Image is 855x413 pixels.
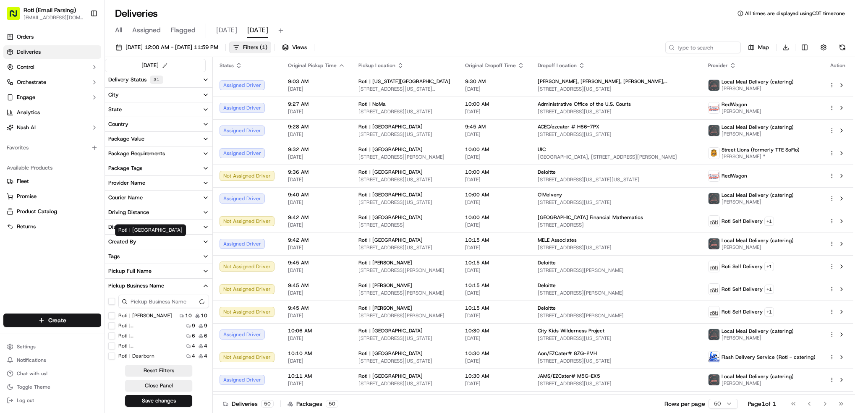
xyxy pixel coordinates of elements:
[722,354,816,361] span: Flash Delivery Service (Roti - catering)
[3,314,101,327] button: Create
[288,108,345,115] span: [DATE]
[465,169,524,175] span: 10:00 AM
[764,217,774,226] button: +1
[105,161,212,175] button: Package Tags
[465,237,524,243] span: 10:15 AM
[3,121,101,134] button: Nash AI
[709,170,719,181] img: time_to_eat_nevada_logo
[108,106,122,113] div: State
[538,237,577,243] span: MELE Associates
[722,78,794,85] span: Local Meal Delivery (catering)
[105,205,212,220] button: Driving Distance
[288,400,338,408] div: Packages
[192,353,195,359] span: 4
[709,148,719,159] img: street_lions.png
[150,76,163,84] div: 31
[229,42,271,53] button: Filters(1)
[17,223,36,230] span: Returns
[538,282,556,289] span: Deloitte
[722,263,763,270] span: Roti Self Delivery
[24,6,76,14] button: Roti (Email Parsing)
[465,131,524,138] span: [DATE]
[17,78,46,86] span: Orchestrate
[288,327,345,334] span: 10:06 AM
[7,208,98,215] a: Product Catalog
[288,290,345,296] span: [DATE]
[108,253,120,260] div: Tags
[204,322,207,329] span: 9
[115,7,158,20] h1: Deliveries
[48,316,66,324] span: Create
[3,161,101,175] div: Available Products
[3,45,101,59] a: Deliveries
[358,222,452,228] span: [STREET_ADDRESS]
[722,192,794,199] span: Local Meal Delivery (catering)
[709,329,719,340] img: lmd_logo.png
[722,101,747,108] span: RedWagon
[709,374,719,385] img: lmd_logo.png
[288,350,345,357] span: 10:10 AM
[465,78,524,85] span: 9:30 AM
[108,209,149,216] div: Driving Distance
[538,214,643,221] span: [GEOGRAPHIC_DATA] Financial Mathematics
[358,358,452,364] span: [STREET_ADDRESS][US_STATE]
[538,176,695,183] span: [STREET_ADDRESS][US_STATE][US_STATE]
[288,380,345,387] span: [DATE]
[288,123,345,130] span: 9:28 AM
[722,199,794,205] span: [PERSON_NAME]
[17,109,40,116] span: Analytics
[260,44,267,51] span: ( 1 )
[185,312,192,319] span: 10
[538,267,695,274] span: [STREET_ADDRESS][PERSON_NAME]
[105,117,212,131] button: Country
[3,141,101,154] div: Favorites
[709,193,719,204] img: lmd_logo.png
[744,42,773,53] button: Map
[722,237,794,244] span: Local Meal Delivery (catering)
[538,305,556,311] span: Deloitte
[108,91,119,99] div: City
[288,244,345,251] span: [DATE]
[709,261,719,272] img: profile_roti_self_delivery.png
[538,123,599,130] span: ACEC/ezcater # H66-7PX
[358,169,423,175] span: Roti | [GEOGRAPHIC_DATA]
[538,154,695,160] span: [GEOGRAPHIC_DATA], [STREET_ADDRESS][PERSON_NAME]
[709,238,719,249] img: lmd_logo.png
[538,290,695,296] span: [STREET_ADDRESS][PERSON_NAME]
[108,120,128,128] div: Country
[288,214,345,221] span: 9:42 AM
[465,199,524,206] span: [DATE]
[220,62,234,69] span: Status
[465,123,524,130] span: 9:45 AM
[261,400,274,408] div: 50
[118,353,154,359] label: Roti | Dearborn
[465,282,524,289] span: 10:15 AM
[247,25,268,35] span: [DATE]
[288,86,345,92] span: [DATE]
[764,285,774,294] button: +1
[538,222,695,228] span: [STREET_ADDRESS]
[538,86,695,92] span: [STREET_ADDRESS][US_STATE]
[17,94,35,101] span: Engage
[465,101,524,107] span: 10:00 AM
[3,354,101,366] button: Notifications
[748,400,776,408] div: Page 1 of 1
[709,306,719,317] img: profile_roti_self_delivery.png
[125,380,192,392] button: Close Panel
[358,373,423,379] span: Roti | [GEOGRAPHIC_DATA]
[664,400,705,408] p: Rows per page
[108,179,145,187] div: Provider Name
[288,154,345,160] span: [DATE]
[17,343,36,350] span: Settings
[192,332,195,339] span: 6
[722,308,763,315] span: Roti Self Delivery
[538,335,695,342] span: [STREET_ADDRESS][US_STATE]
[722,373,794,380] span: Local Meal Delivery (catering)
[201,312,207,319] span: 10
[465,358,524,364] span: [DATE]
[17,48,41,56] span: Deliveries
[288,169,345,175] span: 9:36 AM
[105,220,212,234] button: Dispatch Strategy
[538,358,695,364] span: [STREET_ADDRESS][US_STATE]
[126,44,218,51] span: [DATE] 12:00 AM - [DATE] 11:59 PM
